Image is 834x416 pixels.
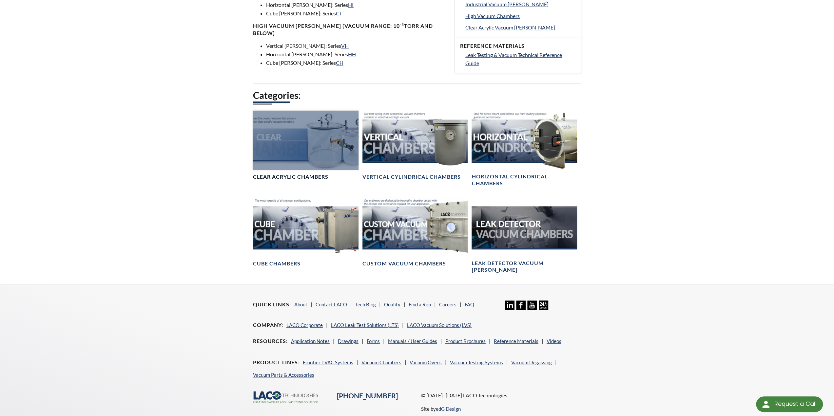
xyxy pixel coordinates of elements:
a: HH [348,51,356,57]
h4: Cube Chambers [253,260,301,267]
h4: Reference Materials [460,43,575,49]
h4: Leak Detector Vacuum [PERSON_NAME] [472,260,577,274]
a: Frontier TVAC Systems [303,359,353,365]
a: edG Design [436,406,461,412]
h4: Custom Vacuum Chambers [362,260,446,267]
h4: Quick Links [253,301,291,308]
a: Quality [384,301,400,307]
a: Vertical Vacuum Chambers headerVertical Cylindrical Chambers [362,111,468,180]
a: High Vacuum Chambers [465,12,575,20]
h4: Product Lines [253,359,300,366]
a: Careers [439,301,456,307]
a: Tech Blog [355,301,376,307]
a: CH [336,60,343,66]
h4: High Vacuum [PERSON_NAME] (Vacuum range: 10 Torr and below) [253,23,447,36]
a: Videos [547,338,561,344]
a: Vacuum Testing Systems [450,359,503,365]
a: Forms [367,338,380,344]
a: Vacuum Degassing [511,359,552,365]
li: Vertical [PERSON_NAME]: Series [266,42,447,50]
li: Cube [PERSON_NAME]: Series [266,59,447,67]
a: Contact LACO [316,301,347,307]
p: © [DATE] -[DATE] LACO Technologies [421,391,581,400]
a: LACO Leak Test Solutions (LTS) [331,322,399,328]
a: Clear Acrylic Vacuum [PERSON_NAME] [465,23,575,32]
a: Leak Testing & Vacuum Technical Reference Guide [465,51,575,67]
li: Horizontal [PERSON_NAME]: Series [266,1,447,9]
h4: Company [253,322,283,329]
a: CI [336,10,341,16]
a: Drawings [338,338,359,344]
a: Product Brochures [445,338,486,344]
span: Leak Testing & Vacuum Technical Reference Guide [465,52,562,66]
span: Industrial Vacuum [PERSON_NAME] [465,1,549,7]
div: Request a Call [756,396,823,412]
a: HI [348,2,354,8]
a: Custom Vacuum Chamber headerCustom Vacuum Chambers [362,197,468,267]
a: 24/7 Support [539,305,548,311]
h4: Vertical Cylindrical Chambers [362,173,461,180]
a: Reference Materials [494,338,538,344]
a: Application Notes [291,338,330,344]
h4: Clear Acrylic Chambers [253,173,328,180]
a: Cube Chambers headerCube Chambers [253,197,359,267]
span: Clear Acrylic Vacuum [PERSON_NAME] [465,24,555,30]
h4: Horizontal Cylindrical Chambers [472,173,577,187]
li: Horizontal [PERSON_NAME]: Series [266,50,447,59]
a: LACO Vacuum Solutions (LVS) [407,322,472,328]
a: FAQ [465,301,474,307]
a: LACO Corporate [286,322,323,328]
a: Clear Chambers headerClear Acrylic Chambers [253,111,359,180]
a: Leak Test Vacuum Chambers headerLeak Detector Vacuum [PERSON_NAME] [472,197,577,274]
a: VH [341,43,349,49]
a: About [294,301,307,307]
a: Find a Rep [409,301,431,307]
p: Site by [421,405,461,413]
span: High Vacuum Chambers [465,13,520,19]
div: Request a Call [774,396,816,411]
a: Horizontal Cylindrical headerHorizontal Cylindrical Chambers [472,111,577,187]
h2: Categories: [253,89,581,101]
a: Vacuum Parts & Accessories [253,372,314,378]
h4: Resources [253,338,288,345]
a: Vacuum Chambers [361,359,401,365]
sup: -3 [400,22,404,27]
img: round button [761,399,771,409]
a: [PHONE_NUMBER] [337,391,398,400]
img: 24/7 Support Icon [539,300,548,310]
a: Manuals / User Guides [388,338,437,344]
li: Cube [PERSON_NAME]: Series [266,9,447,18]
a: Vacuum Ovens [410,359,442,365]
